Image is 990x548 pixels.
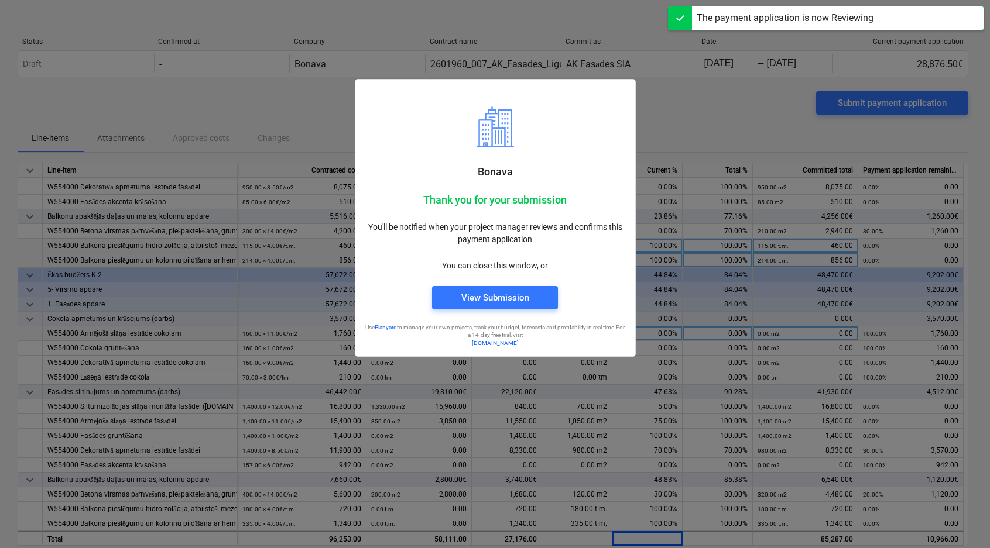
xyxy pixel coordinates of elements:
p: Bonava [365,165,626,179]
p: You'll be notified when your project manager reviews and confirms this payment application [365,221,626,246]
p: Use to manage your own projects, track your budget, forecasts and profitability in real time. For... [365,323,626,339]
div: The payment application is now Reviewing [697,11,873,25]
div: View Submission [461,290,529,305]
a: [DOMAIN_NAME] [472,340,519,346]
p: You can close this window, or [365,260,626,272]
p: Thank you for your submission [365,193,626,207]
button: View Submission [432,286,558,309]
a: Planyard [375,324,397,330]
